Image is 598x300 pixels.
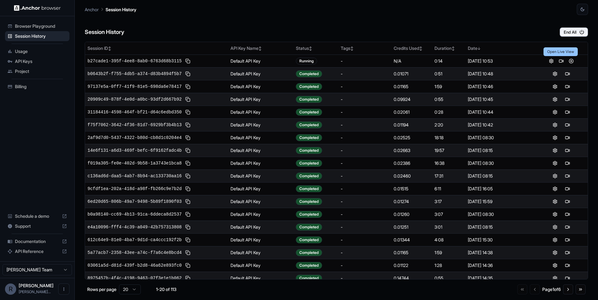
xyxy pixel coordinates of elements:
div: - [341,250,389,256]
span: 97137e5a-0ff7-41f9-81e5-698da6e78417 [88,83,182,90]
div: - [341,83,389,90]
span: 2af9d7d0-5437-4322-b80d-cb8d1c0204e4 [88,135,182,141]
div: 1:28 [434,262,463,269]
span: ↕ [452,46,455,51]
p: Session History [106,6,136,13]
div: Completed [296,83,322,90]
button: Open menu [58,283,69,295]
div: 0.01165 [394,250,430,256]
div: 0:28 [434,109,463,115]
div: 0:55 [434,96,463,102]
div: 18:18 [434,135,463,141]
div: Documentation [5,236,69,246]
div: - [341,96,389,102]
span: ↕ [259,46,262,51]
div: 1:59 [434,250,463,256]
span: 9cfdf1ea-202a-418d-a98f-fb266c9e7b2d [88,186,182,192]
span: b27cade1-395f-4ee8-8ab0-6763d68b3115 [88,58,182,64]
span: rickson.lima@remofy.io [19,289,51,294]
td: Default API Key [228,259,293,272]
div: 2:20 [434,122,463,128]
button: End All [560,27,588,37]
div: Completed [296,198,322,205]
div: [DATE] 08:30 [468,211,532,217]
div: [DATE] 08:30 [468,135,532,141]
td: Default API Key [228,118,293,131]
div: Running [296,58,317,64]
td: Default API Key [228,195,293,208]
span: Documentation [15,238,59,245]
div: - [341,237,389,243]
span: API Reference [15,248,59,255]
div: - [341,173,389,179]
div: [DATE] 14:35 [468,275,532,281]
span: ↕ [108,46,111,51]
td: Default API Key [228,131,293,144]
div: [DATE] 10:45 [468,96,532,102]
div: - [341,109,389,115]
div: Completed [296,211,322,218]
td: Default API Key [228,93,293,106]
span: ↕ [419,46,422,51]
div: [DATE] 14:36 [468,262,532,269]
span: f75f7062-3642-4f36-81d7-6929bf3b4b13 [88,122,182,128]
div: Schedule a demo [5,211,69,221]
td: Default API Key [228,208,293,221]
td: Default API Key [228,246,293,259]
div: 1-20 of 113 [151,286,182,293]
span: Session History [15,33,67,39]
div: N/A [394,58,430,64]
span: b0643b2f-f755-4db5-a374-d83b4894f5b7 [88,71,182,77]
div: - [341,198,389,205]
div: Completed [296,96,322,103]
span: Browser Playground [15,23,67,29]
td: Default API Key [228,221,293,233]
div: [DATE] 15:59 [468,198,532,205]
div: [DATE] 08:15 [468,224,532,230]
div: 0.01071 [394,71,430,77]
div: [DATE] 10:46 [468,83,532,90]
span: ↕ [309,46,312,51]
div: Date [468,45,532,51]
nav: breadcrumb [85,6,136,13]
div: 0.01260 [394,211,430,217]
span: 612c64e9-81e0-4ba7-9d1d-ca4ccc192f2b [88,237,182,243]
td: Default API Key [228,182,293,195]
div: [DATE] 14:38 [468,250,532,256]
span: e4a10096-fff4-4c39-a049-42b757313808 [88,224,182,230]
span: 5a77acb7-2358-43ee-a74c-f7a6c4e8bcd4 [88,250,182,256]
div: 0.01165 [394,83,430,90]
div: [DATE] 08:30 [468,160,532,166]
div: 0:51 [434,71,463,77]
div: - [341,262,389,269]
h6: Session History [85,28,124,37]
span: API Keys [15,58,67,64]
span: 6ed20d65-806b-49a7-9498-5b89f1890f03 [88,198,182,205]
div: Completed [296,224,322,231]
div: R [5,283,16,295]
div: [DATE] 15:30 [468,237,532,243]
span: b0a98140-cc69-4b13-91ca-6ddeca8d2537 [88,211,182,217]
span: Billing [15,83,67,90]
div: Completed [296,70,322,77]
div: [DATE] 08:15 [468,173,532,179]
div: 0.01122 [394,262,430,269]
div: 19:57 [434,147,463,154]
div: Browser Playground [5,21,69,31]
td: Default API Key [228,67,293,80]
div: 6:11 [434,186,463,192]
div: 0.01194 [394,122,430,128]
div: - [341,147,389,154]
span: 20909c49-878f-4e0d-a0bc-93df2d667b92 [88,96,182,102]
span: 14e6f131-a6d3-469f-befc-6f9162fadc4b [88,147,182,154]
div: 3:01 [434,224,463,230]
td: Default API Key [228,80,293,93]
div: 0.09924 [394,96,430,102]
div: 3:07 [434,211,463,217]
div: Completed [296,249,322,256]
span: Schedule a demo [15,213,59,219]
div: Completed [296,173,322,179]
div: 4:08 [434,237,463,243]
div: - [341,58,389,64]
div: Tags [341,45,389,51]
